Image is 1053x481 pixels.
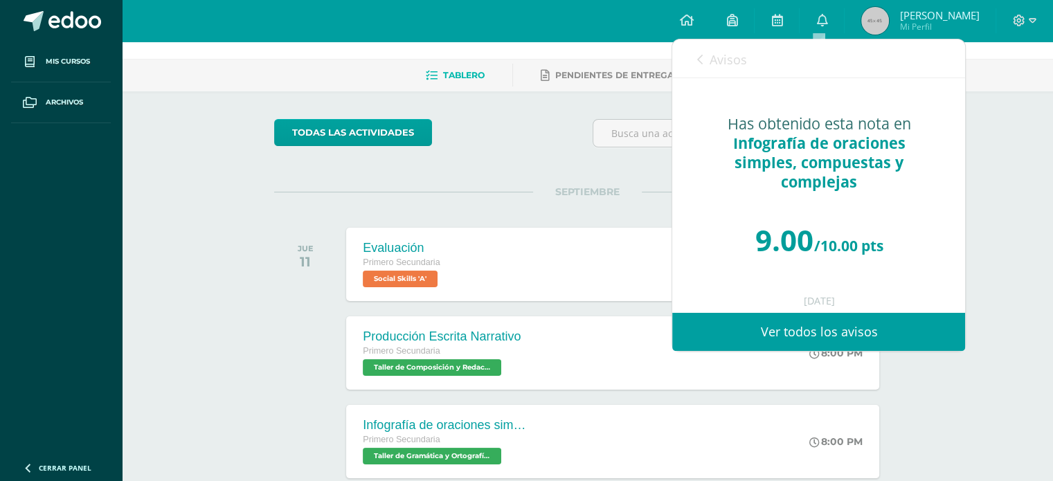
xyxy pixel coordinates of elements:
[861,7,889,35] img: 45x45
[555,70,674,80] span: Pendientes de entrega
[274,119,432,146] a: todas las Actividades
[11,82,111,123] a: Archivos
[809,435,863,448] div: 8:00 PM
[732,133,905,192] span: Infografía de oraciones simples, compuestas y complejas
[443,70,485,80] span: Tablero
[363,448,501,464] span: Taller de Gramática y Ortografía 'A'
[363,435,440,444] span: Primero Secundaria
[593,120,900,147] input: Busca una actividad próxima aquí...
[363,241,441,255] div: Evaluación
[298,244,314,253] div: JUE
[11,42,111,82] a: Mis cursos
[363,257,440,267] span: Primero Secundaria
[755,220,813,260] span: 9.00
[46,56,90,67] span: Mis cursos
[363,418,529,433] div: Infografía de oraciones simples, compuestas y complejas
[700,114,937,192] div: Has obtenido esta nota en
[700,296,937,307] div: [DATE]
[363,346,440,356] span: Primero Secundaria
[813,236,883,255] span: /10.00 pts
[672,313,965,351] a: Ver todos los avisos
[899,21,979,33] span: Mi Perfil
[298,253,314,270] div: 11
[809,347,863,359] div: 8:00 PM
[39,463,91,473] span: Cerrar panel
[363,329,521,344] div: Producción Escrita Narrativo
[541,64,674,87] a: Pendientes de entrega
[363,271,438,287] span: Social Skills 'A'
[899,8,979,22] span: [PERSON_NAME]
[533,185,642,198] span: SEPTIEMBRE
[709,51,746,68] span: Avisos
[363,359,501,376] span: Taller de Composición y Redacción 'A'
[46,97,83,108] span: Archivos
[426,64,485,87] a: Tablero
